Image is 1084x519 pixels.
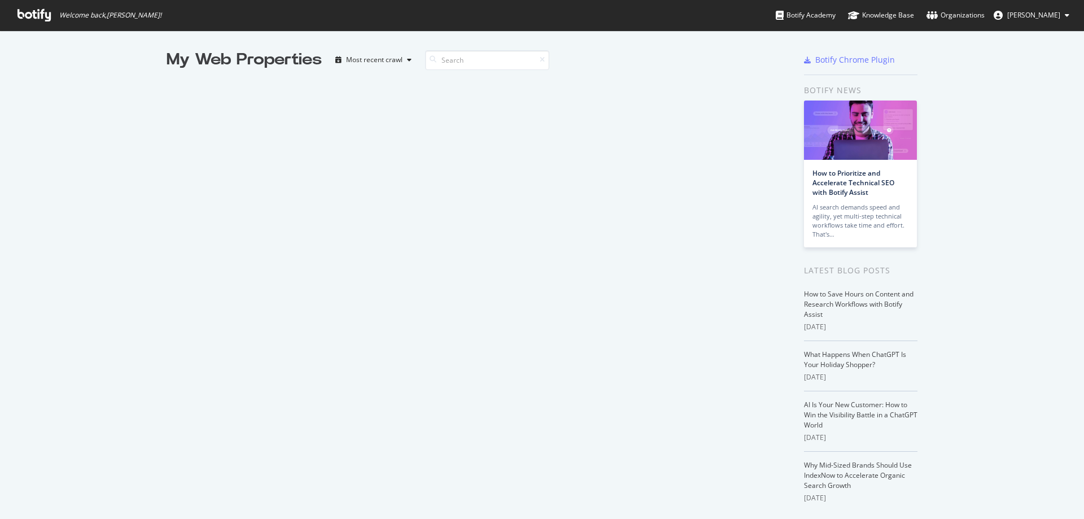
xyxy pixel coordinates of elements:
button: Most recent crawl [331,51,416,69]
div: Knowledge Base [848,10,914,21]
a: Why Mid-Sized Brands Should Use IndexNow to Accelerate Organic Search Growth [804,460,912,490]
div: My Web Properties [167,49,322,71]
input: Search [425,50,549,70]
div: [DATE] [804,433,917,443]
a: What Happens When ChatGPT Is Your Holiday Shopper? [804,350,906,369]
div: Botify news [804,84,917,97]
span: Simone Klein [1007,10,1060,20]
div: Latest Blog Posts [804,264,917,277]
a: AI Is Your New Customer: How to Win the Visibility Battle in a ChatGPT World [804,400,917,430]
div: [DATE] [804,493,917,503]
div: Botify Academy [776,10,836,21]
a: How to Prioritize and Accelerate Technical SEO with Botify Assist [812,168,894,197]
img: How to Prioritize and Accelerate Technical SEO with Botify Assist [804,101,917,160]
div: Organizations [926,10,985,21]
a: How to Save Hours on Content and Research Workflows with Botify Assist [804,289,913,319]
div: Botify Chrome Plugin [815,54,895,66]
div: Most recent crawl [346,56,403,63]
div: AI search demands speed and agility, yet multi-step technical workflows take time and effort. Tha... [812,203,908,239]
button: [PERSON_NAME] [985,6,1078,24]
a: Botify Chrome Plugin [804,54,895,66]
span: Welcome back, [PERSON_NAME] ! [59,11,161,20]
div: [DATE] [804,322,917,332]
div: [DATE] [804,372,917,382]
